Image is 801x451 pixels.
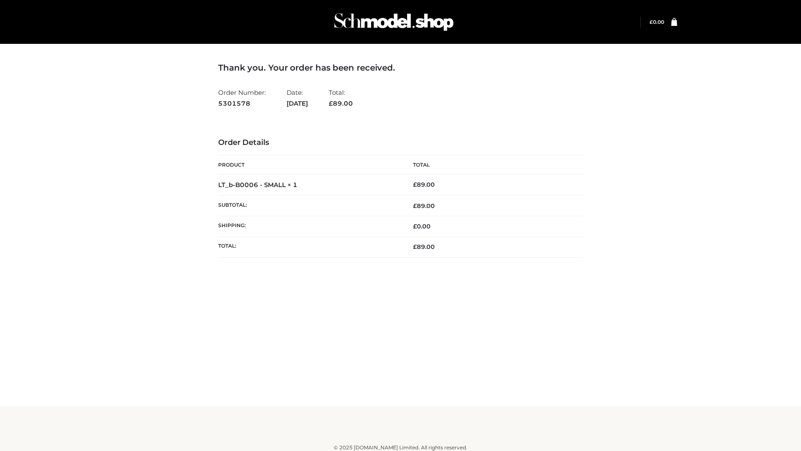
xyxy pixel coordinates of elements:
li: Order Number: [218,85,266,111]
span: £ [413,243,417,251]
li: Date: [287,85,308,111]
span: 89.00 [413,243,435,251]
bdi: 0.00 [650,19,664,25]
strong: × 1 [287,181,297,189]
a: £0.00 [650,19,664,25]
span: 89.00 [413,202,435,210]
bdi: 89.00 [413,181,435,188]
th: Shipping: [218,216,400,237]
span: £ [413,223,417,230]
img: Schmodel Admin 964 [331,5,456,38]
th: Total: [218,237,400,257]
h3: Thank you. Your order has been received. [218,63,583,73]
strong: 5301578 [218,98,266,109]
span: 89.00 [329,99,353,107]
span: £ [329,99,333,107]
li: Total: [329,85,353,111]
th: Product [218,156,400,175]
span: £ [413,181,417,188]
th: Total [400,156,583,175]
th: Subtotal: [218,195,400,216]
span: £ [413,202,417,210]
a: LT_b-B0006 - SMALL [218,181,286,189]
strong: [DATE] [287,98,308,109]
h3: Order Details [218,138,583,147]
bdi: 0.00 [413,223,431,230]
span: £ [650,19,653,25]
